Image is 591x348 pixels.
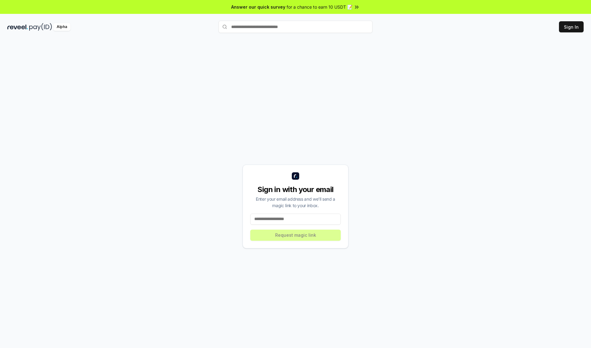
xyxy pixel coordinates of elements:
img: logo_small [292,172,299,180]
div: Sign in with your email [250,185,341,194]
span: Answer our quick survey [231,4,285,10]
img: reveel_dark [7,23,28,31]
div: Enter your email address and we’ll send a magic link to your inbox. [250,196,341,209]
span: for a chance to earn 10 USDT 📝 [287,4,352,10]
img: pay_id [29,23,52,31]
div: Alpha [53,23,70,31]
button: Sign In [559,21,584,32]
